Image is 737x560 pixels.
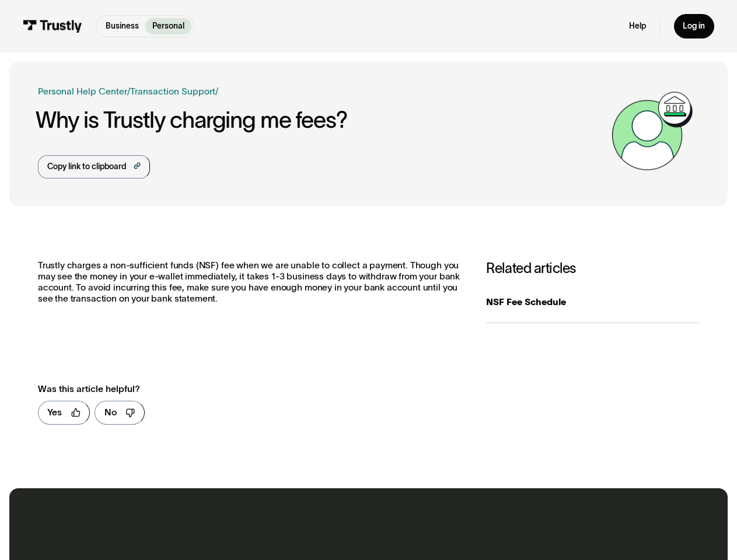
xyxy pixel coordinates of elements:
[38,401,90,425] a: Yes
[23,20,82,32] img: Trustly Logo
[36,107,606,132] h1: Why is Trustly charging me fees?
[38,382,439,395] div: Was this article helpful?
[47,161,126,173] div: Copy link to clipboard
[486,295,699,309] div: NSF Fee Schedule
[130,86,215,96] a: Transaction Support
[38,155,150,178] a: Copy link to clipboard
[486,281,699,323] a: NSF Fee Schedule
[486,260,699,276] h3: Related articles
[99,18,145,34] a: Business
[106,20,139,33] p: Business
[38,260,463,304] p: Trustly charges a non-sufficient funds (NSF) fee when we are unable to collect a payment. Though ...
[95,401,145,425] a: No
[38,85,127,98] a: Personal Help Center
[215,85,218,98] div: /
[152,20,184,33] p: Personal
[683,21,705,32] div: Log in
[145,18,191,34] a: Personal
[127,85,130,98] div: /
[674,14,714,38] a: Log in
[629,21,646,32] a: Help
[47,405,62,419] div: Yes
[104,405,117,419] div: No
